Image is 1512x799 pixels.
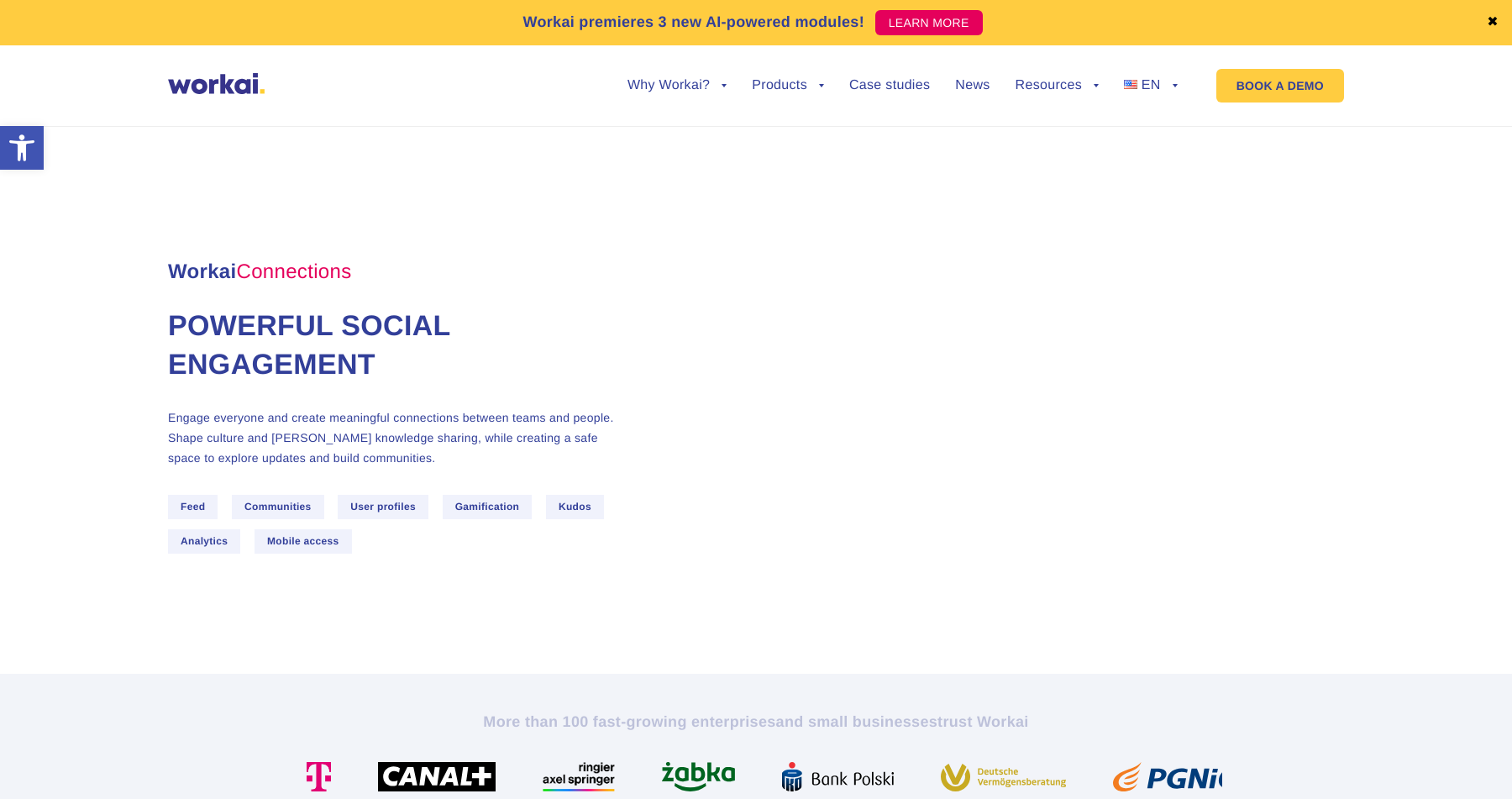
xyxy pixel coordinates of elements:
[168,242,351,282] span: Workai
[955,79,990,92] a: News
[232,495,324,519] span: Communities
[522,11,864,34] p: Workai premieres 3 new AI-powered modules!
[1142,78,1161,92] span: EN
[1016,79,1099,92] a: Resources
[849,79,930,92] a: Case studies
[255,529,352,554] span: Mobile access
[168,407,630,468] p: Engage everyone and create meaningful connections between teams and people. Shape culture and [PE...
[875,10,983,35] a: LEARN MORE
[168,495,218,519] span: Feed
[546,495,604,519] span: Kudos
[1216,69,1344,103] a: BOOK A DEMO
[627,79,727,92] a: Why Workai?
[168,529,240,554] span: Analytics
[290,712,1222,732] h2: More than 100 fast-growing enterprises trust Workai
[237,260,352,283] em: Connections
[752,79,824,92] a: Products
[776,713,937,730] i: and small businesses
[443,495,533,519] span: Gamification
[338,495,428,519] span: User profiles
[1487,16,1499,29] a: ✖
[168,308,630,385] h1: Powerful social engagement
